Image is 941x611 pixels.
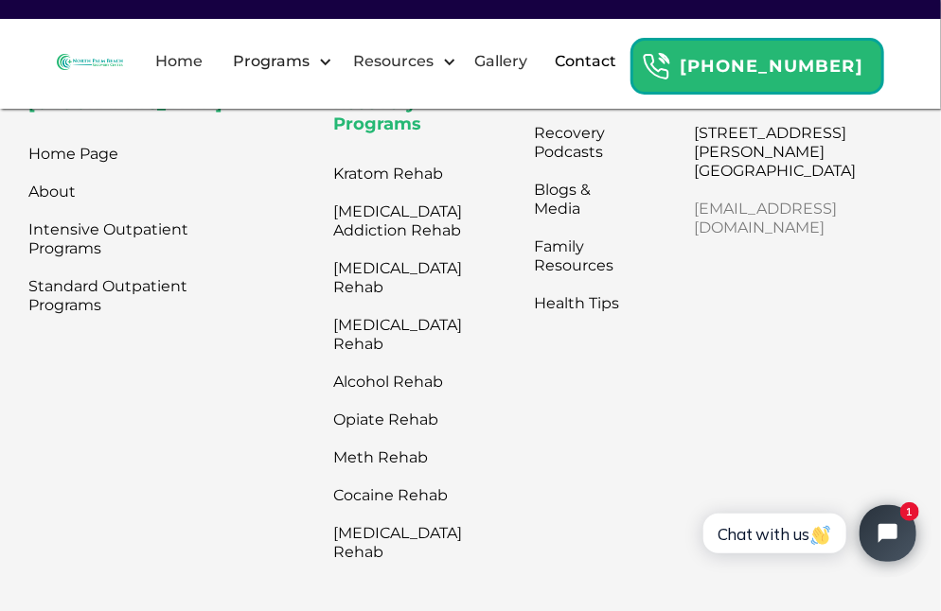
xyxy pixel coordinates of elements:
a: [EMAIL_ADDRESS][DOMAIN_NAME] [694,190,856,247]
a: Home Page [28,135,118,173]
a: [MEDICAL_DATA] Rehab [333,250,462,306]
a: Cocaine Rehab [333,477,462,515]
a: Intensive Outpatient Programs [28,211,261,268]
a: Meth Rehab [333,439,462,477]
a: Recovery Podcasts [534,114,622,171]
a: Alcohol Rehab [333,363,462,401]
a: Contact [543,31,628,92]
a: Standard Outpatient Programs [28,268,261,324]
strong: Rehabilitation & Recovery Programs [333,72,473,133]
div: Programs [217,31,337,92]
div: Resources [337,31,461,92]
a: [MEDICAL_DATA] Rehab [333,515,462,571]
a: Health Tips [534,285,619,323]
a: Opiate Rehab [333,401,462,439]
strong: [PHONE_NUMBER] [680,56,863,77]
a: Blogs & Media [534,171,622,228]
a: Family Resources [534,228,622,285]
a: [MEDICAL_DATA] Addiction Rehab [333,193,462,250]
a: [MEDICAL_DATA] Rehab [333,306,462,363]
iframe: Tidio Chat [683,489,932,578]
a: Gallery [463,31,539,92]
a: Home [144,31,214,92]
div: Programs [228,50,314,73]
img: Header Calendar Icons [642,52,670,81]
a: About [28,173,76,211]
div: Resources [348,50,438,73]
a: [STREET_ADDRESS][PERSON_NAME][GEOGRAPHIC_DATA] [694,114,856,190]
a: Kratom Rehab [333,155,462,193]
a: Header Calendar Icons[PHONE_NUMBER] [630,28,884,95]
